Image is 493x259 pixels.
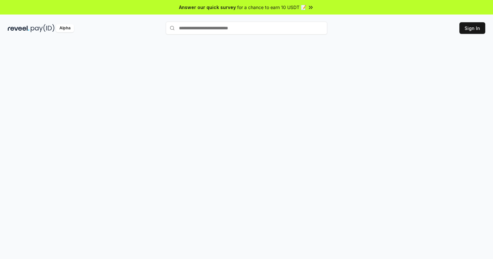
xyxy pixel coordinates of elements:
button: Sign In [459,22,485,34]
div: Alpha [56,24,74,32]
img: pay_id [31,24,55,32]
span: for a chance to earn 10 USDT 📝 [237,4,306,11]
span: Answer our quick survey [179,4,236,11]
img: reveel_dark [8,24,29,32]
